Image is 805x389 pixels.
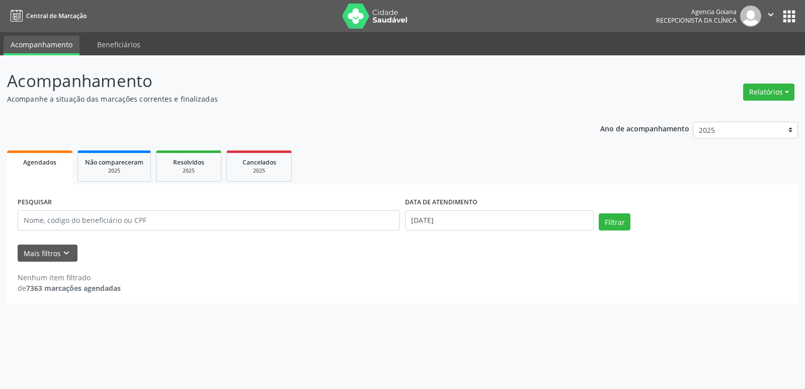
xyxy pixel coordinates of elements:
a: Acompanhamento [4,36,79,55]
input: Nome, código do beneficiário ou CPF [18,210,400,230]
i:  [765,9,776,20]
i: keyboard_arrow_down [61,248,72,259]
span: Recepcionista da clínica [656,16,737,25]
strong: 7363 marcações agendadas [26,283,121,293]
label: PESQUISAR [18,195,52,210]
p: Ano de acompanhamento [600,122,689,134]
button: Mais filtroskeyboard_arrow_down [18,245,77,262]
a: Beneficiários [90,36,147,53]
button: Filtrar [599,213,630,230]
div: Agencia Goiana [656,8,737,16]
div: 2025 [85,167,143,175]
p: Acompanhe a situação das marcações correntes e finalizadas [7,94,560,104]
button: Relatórios [743,84,794,101]
span: Agendados [23,158,56,167]
div: de [18,283,121,293]
a: Central de Marcação [7,8,87,24]
button: apps [780,8,798,25]
input: Selecione um intervalo [405,210,594,230]
span: Não compareceram [85,158,143,167]
span: Cancelados [243,158,276,167]
label: DATA DE ATENDIMENTO [405,195,477,210]
div: 2025 [164,167,214,175]
span: Resolvidos [173,158,204,167]
button:  [761,6,780,27]
div: Nenhum item filtrado [18,272,121,283]
span: Central de Marcação [26,12,87,20]
img: img [740,6,761,27]
div: 2025 [234,167,284,175]
p: Acompanhamento [7,68,560,94]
